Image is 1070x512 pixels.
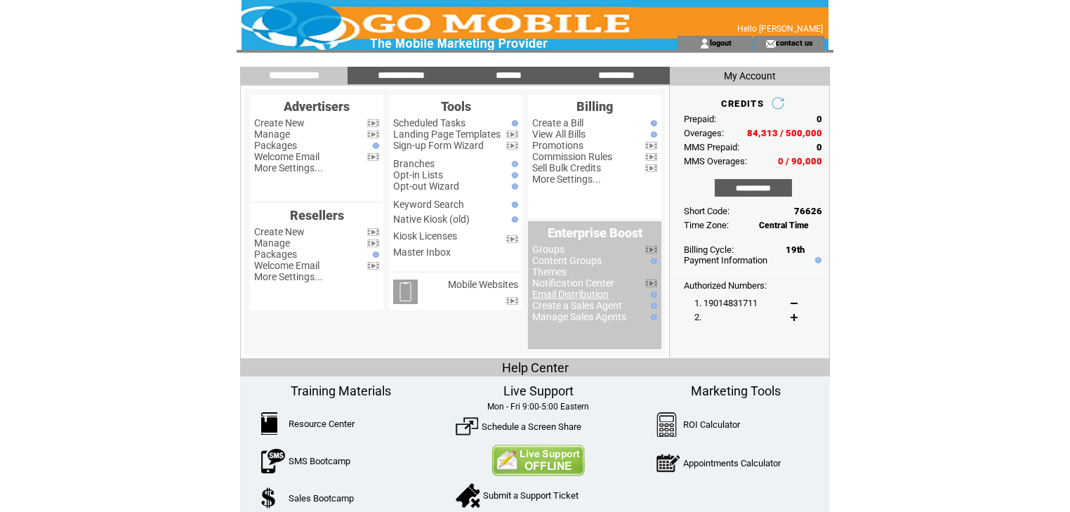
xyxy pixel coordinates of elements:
img: video.png [506,235,518,243]
img: help.gif [508,120,518,126]
span: Billing [576,99,613,114]
img: help.gif [647,303,657,309]
img: help.gif [508,216,518,223]
img: help.gif [508,202,518,208]
a: Content Groups [532,255,602,266]
a: Kiosk Licenses [393,230,457,242]
img: video.png [367,119,379,127]
img: help.gif [369,143,379,149]
span: Time Zone: [684,220,729,230]
img: help.gif [647,131,657,138]
img: Calculator.png [656,412,678,437]
span: Short Code: [684,206,729,216]
img: video.png [367,131,379,138]
a: More Settings... [254,162,323,173]
img: video.png [367,228,379,236]
a: Notification Center [532,277,614,289]
img: help.gif [647,120,657,126]
img: video.png [367,153,379,161]
img: ResourceCenter.png [261,412,277,435]
a: Native Kiosk (old) [393,214,470,225]
img: help.gif [812,257,821,263]
img: mobile-websites.png [393,280,418,304]
a: Keyword Search [393,199,464,210]
img: video.png [645,142,657,150]
span: Hello [PERSON_NAME] [737,24,823,34]
img: video.png [506,131,518,138]
a: Sales Bootcamp [289,493,354,504]
a: Manage [254,129,290,140]
a: Manage [254,237,290,249]
a: More Settings... [254,271,323,282]
img: SupportTicket.png [456,483,480,508]
span: 0 [817,142,822,152]
span: Training Materials [291,383,391,398]
img: contact_us_icon.gif [765,38,776,49]
img: help.gif [647,291,657,298]
a: SMS Bootcamp [289,456,350,466]
a: Groups [532,244,564,255]
img: video.png [367,262,379,270]
img: video.png [506,297,518,305]
a: contact us [776,38,813,47]
a: Packages [254,140,297,151]
a: Promotions [532,140,583,151]
a: Scheduled Tasks [393,117,465,129]
span: 84,313 / 500,000 [747,128,822,138]
a: Opt-out Wizard [393,180,459,192]
span: Authorized Numbers: [684,280,767,291]
a: Email Distribution [532,289,609,300]
img: help.gif [369,251,379,258]
span: Overages: [684,128,724,138]
span: My Account [724,70,776,81]
span: 1. 19014831711 [694,298,758,308]
a: Themes [532,266,567,277]
span: 2. [694,312,701,322]
a: Resource Center [289,419,355,429]
a: ROI Calculator [683,419,740,430]
a: Schedule a Screen Share [482,421,581,432]
a: Sell Bulk Credits [532,162,601,173]
img: help.gif [508,161,518,167]
span: 0 / 90,000 [778,156,822,166]
a: Submit a Support Ticket [483,490,579,501]
a: Mobile Websites [448,279,518,290]
span: Marketing Tools [691,383,781,398]
a: logout [710,38,732,47]
img: video.png [645,164,657,172]
a: View All Bills [532,129,586,140]
span: MMS Overages: [684,156,747,166]
a: Appointments Calculator [683,458,781,468]
a: More Settings... [532,173,601,185]
img: video.png [645,153,657,161]
img: ScreenShare.png [456,415,478,438]
span: Billing Cycle: [684,244,734,255]
span: 0 [817,114,822,124]
img: video.png [367,239,379,247]
a: Welcome Email [254,151,319,162]
span: Live Support [503,383,574,398]
a: Packages [254,249,297,260]
span: Resellers [290,208,344,223]
a: Branches [393,158,435,169]
img: account_icon.gif [699,38,710,49]
img: video.png [645,280,657,287]
a: Commission Rules [532,151,612,162]
img: video.png [506,142,518,150]
a: Create a Sales Agent [532,300,622,311]
a: Sign-up Form Wizard [393,140,484,151]
span: MMS Prepaid: [684,142,739,152]
span: 76626 [794,206,822,216]
a: Master Inbox [393,247,451,258]
span: Enterprise Boost [548,225,642,240]
img: help.gif [647,314,657,320]
a: Landing Page Templates [393,129,501,140]
img: help.gif [647,258,657,264]
a: Manage Sales Agents [532,311,626,322]
span: Help Center [502,360,569,375]
img: video.png [645,246,657,254]
span: CREDITS [721,98,764,109]
img: SalesBootcamp.png [261,487,277,508]
img: SMSBootcamp.png [261,449,285,473]
img: help.gif [508,172,518,178]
